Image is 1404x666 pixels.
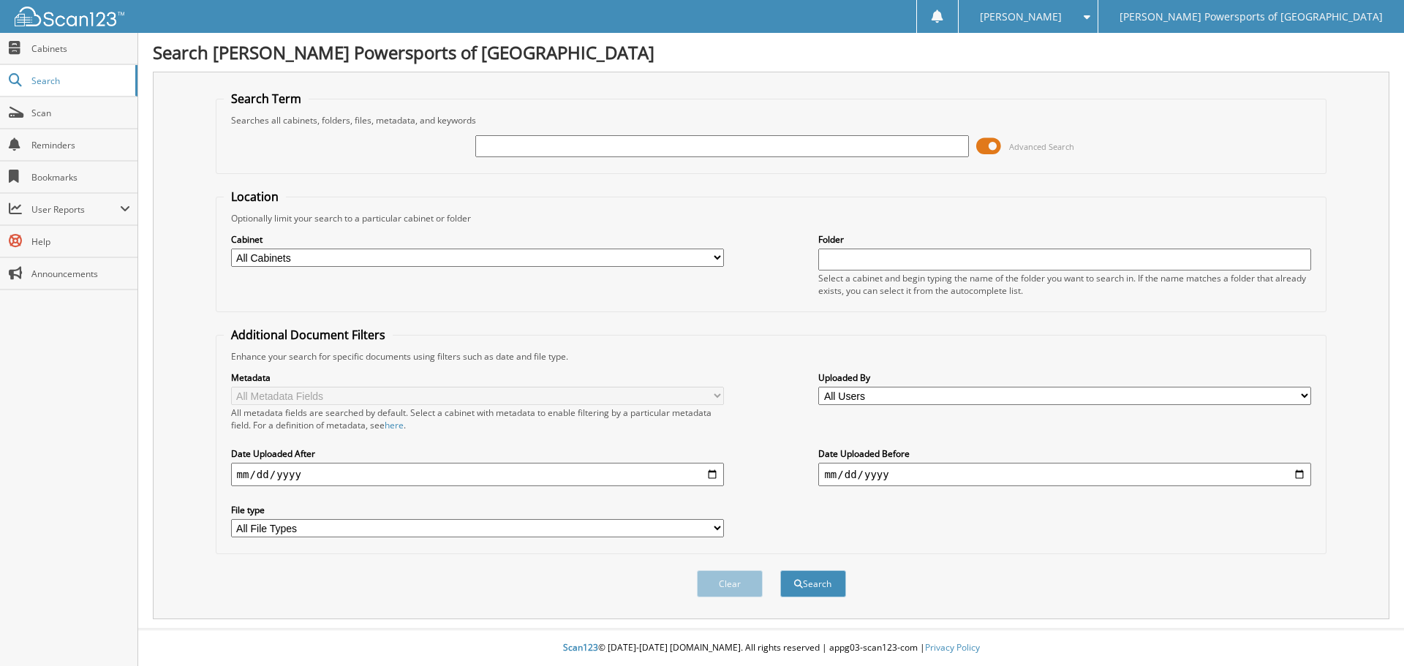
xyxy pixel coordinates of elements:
span: Scan [31,107,130,119]
h1: Search [PERSON_NAME] Powersports of [GEOGRAPHIC_DATA] [153,40,1389,64]
div: Enhance your search for specific documents using filters such as date and file type. [224,350,1319,363]
label: File type [231,504,724,516]
div: © [DATE]-[DATE] [DOMAIN_NAME]. All rights reserved | appg03-scan123-com | [138,630,1404,666]
span: Reminders [31,139,130,151]
span: [PERSON_NAME] [980,12,1062,21]
a: here [385,419,404,431]
button: Search [780,570,846,597]
span: Scan123 [563,641,598,654]
legend: Additional Document Filters [224,327,393,343]
label: Folder [818,233,1311,246]
span: User Reports [31,203,120,216]
div: All metadata fields are searched by default. Select a cabinet with metadata to enable filtering b... [231,406,724,431]
div: Optionally limit your search to a particular cabinet or folder [224,212,1319,224]
button: Clear [697,570,763,597]
span: [PERSON_NAME] Powersports of [GEOGRAPHIC_DATA] [1120,12,1383,21]
img: scan123-logo-white.svg [15,7,124,26]
input: end [818,463,1311,486]
span: Advanced Search [1009,141,1074,152]
label: Cabinet [231,233,724,246]
span: Bookmarks [31,171,130,183]
div: Searches all cabinets, folders, files, metadata, and keywords [224,114,1319,126]
legend: Location [224,189,286,205]
label: Date Uploaded After [231,447,724,460]
label: Date Uploaded Before [818,447,1311,460]
legend: Search Term [224,91,309,107]
span: Announcements [31,268,130,280]
span: Search [31,75,128,87]
span: Help [31,235,130,248]
div: Select a cabinet and begin typing the name of the folder you want to search in. If the name match... [818,272,1311,297]
a: Privacy Policy [925,641,980,654]
label: Uploaded By [818,371,1311,384]
input: start [231,463,724,486]
span: Cabinets [31,42,130,55]
label: Metadata [231,371,724,384]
